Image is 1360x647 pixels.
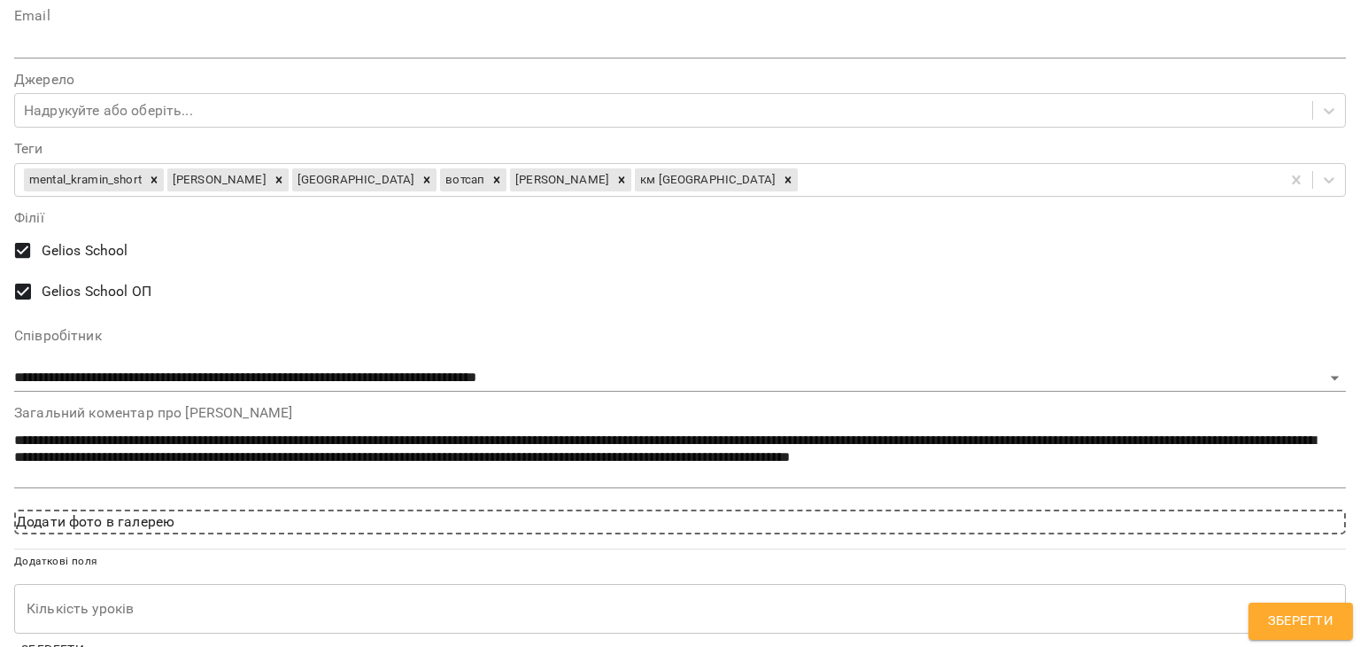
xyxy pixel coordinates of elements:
label: Співробітник [14,329,1346,343]
label: Email [14,9,1346,23]
div: [GEOGRAPHIC_DATA] [292,168,418,191]
span: Gelios School ОП [42,281,151,302]
label: Теги [14,142,1346,156]
div: вотсап [440,168,487,191]
div: Надрукуйте або оберіть... [24,100,193,121]
div: [PERSON_NAME] [167,168,269,191]
div: км [GEOGRAPHIC_DATA] [635,168,778,191]
button: Зберегти [1248,603,1353,640]
label: Джерело [14,73,1346,87]
label: Філії [14,211,1346,225]
span: Зберегти [1268,610,1333,633]
span: Додаткові поля [14,555,97,567]
label: Загальний коментар про [PERSON_NAME] [14,406,1346,420]
div: mental_kramin_short [24,168,144,191]
span: Gelios School [42,240,128,261]
div: Додати фото в галерею [14,510,1346,534]
div: [PERSON_NAME] [510,168,612,191]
